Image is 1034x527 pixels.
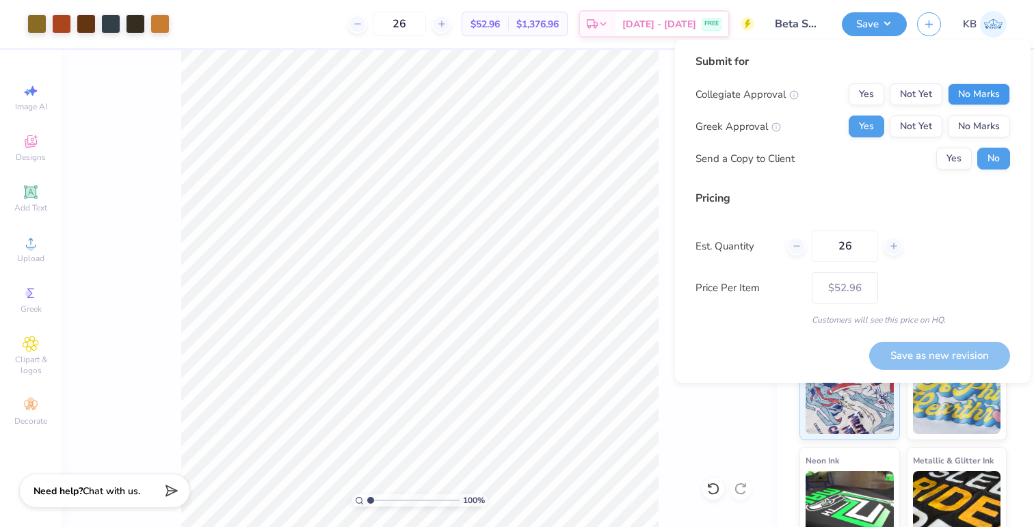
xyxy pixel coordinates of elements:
button: Not Yet [890,116,942,137]
span: Image AI [15,101,47,112]
input: Untitled Design [765,10,832,38]
input: – – [373,12,426,36]
span: [DATE] - [DATE] [622,17,696,31]
button: Yes [849,83,884,105]
span: KB [963,16,977,32]
button: No Marks [948,83,1010,105]
span: Chat with us. [83,485,140,498]
span: Neon Ink [806,453,839,468]
strong: Need help? [34,485,83,498]
button: Not Yet [890,83,942,105]
div: Pricing [695,190,1010,206]
span: Decorate [14,416,47,427]
img: Puff Ink [913,366,1001,434]
img: Kayla Berkoff [980,11,1007,38]
span: Greek [21,303,42,314]
img: Standard [806,366,894,434]
label: Est. Quantity [695,239,777,254]
button: Save [842,12,907,36]
input: – – [812,230,878,262]
button: Yes [849,116,884,137]
span: Designs [16,152,46,163]
div: Send a Copy to Client [695,151,795,167]
button: No Marks [948,116,1010,137]
span: FREE [704,19,719,29]
a: KB [963,11,1007,38]
div: Collegiate Approval [695,87,799,103]
div: Submit for [695,53,1010,70]
div: Customers will see this price on HQ. [695,314,1010,326]
span: $1,376.96 [516,17,559,31]
span: Upload [17,253,44,264]
span: $52.96 [470,17,500,31]
label: Price Per Item [695,280,801,296]
span: Add Text [14,202,47,213]
button: No [977,148,1010,170]
span: 100 % [463,494,485,506]
span: Metallic & Glitter Ink [913,453,994,468]
span: Clipart & logos [7,354,55,376]
button: Yes [936,148,972,170]
div: Greek Approval [695,119,781,135]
